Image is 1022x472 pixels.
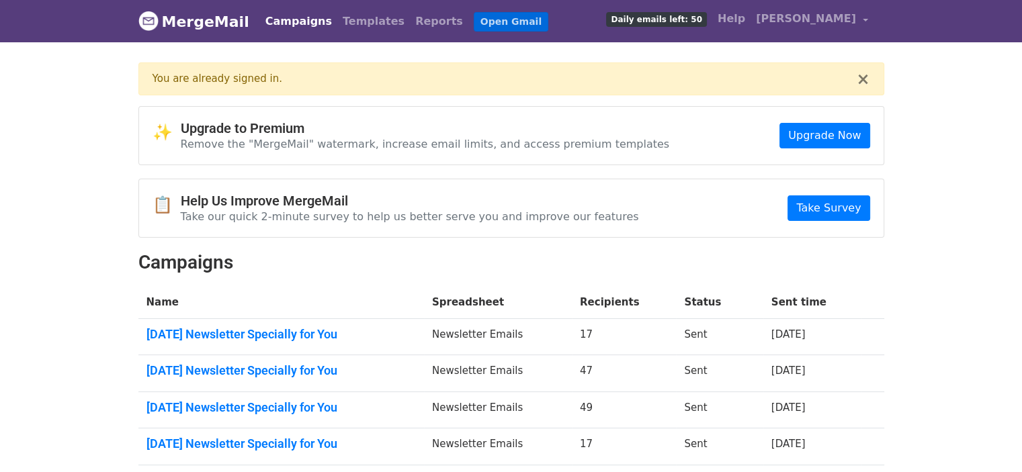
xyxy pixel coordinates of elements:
[751,5,873,37] a: [PERSON_NAME]
[771,438,806,450] a: [DATE]
[138,11,159,31] img: MergeMail logo
[771,365,806,377] a: [DATE]
[474,12,548,32] a: Open Gmail
[138,7,249,36] a: MergeMail
[955,408,1022,472] iframe: Chat Widget
[771,402,806,414] a: [DATE]
[410,8,468,35] a: Reports
[337,8,410,35] a: Templates
[424,355,572,392] td: Newsletter Emails
[676,287,763,318] th: Status
[138,287,424,318] th: Name
[424,428,572,465] td: Newsletter Emails
[572,355,677,392] td: 47
[181,209,639,224] p: Take our quick 2-minute survey to help us better serve you and improve our features
[153,123,181,142] span: ✨
[424,391,572,428] td: Newsletter Emails
[676,391,763,428] td: Sent
[146,400,416,415] a: [DATE] Newsletter Specially for You
[153,71,857,87] div: You are already signed in.
[606,12,706,27] span: Daily emails left: 50
[572,391,677,428] td: 49
[572,428,677,465] td: 17
[601,5,712,32] a: Daily emails left: 50
[763,287,862,318] th: Sent time
[676,318,763,355] td: Sent
[153,195,181,215] span: 📋
[146,436,416,451] a: [DATE] Newsletter Specially for You
[181,193,639,209] h4: Help Us Improve MergeMail
[146,363,416,378] a: [DATE] Newsletter Specially for You
[756,11,856,27] span: [PERSON_NAME]
[779,123,869,148] a: Upgrade Now
[424,287,572,318] th: Spreadsheet
[856,71,869,87] button: ×
[260,8,337,35] a: Campaigns
[181,120,670,136] h4: Upgrade to Premium
[572,318,677,355] td: 17
[787,195,869,221] a: Take Survey
[676,428,763,465] td: Sent
[138,251,884,274] h2: Campaigns
[676,355,763,392] td: Sent
[181,137,670,151] p: Remove the "MergeMail" watermark, increase email limits, and access premium templates
[712,5,751,32] a: Help
[572,287,677,318] th: Recipients
[146,327,416,342] a: [DATE] Newsletter Specially for You
[771,328,806,340] a: [DATE]
[424,318,572,355] td: Newsletter Emails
